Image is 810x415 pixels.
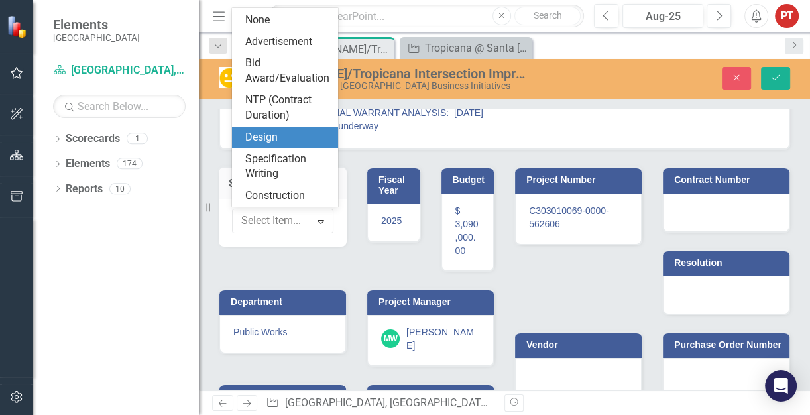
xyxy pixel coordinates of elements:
li: Signed & sealed SIGNAL WARRANT ANALYSIS: [DATE] [247,106,776,119]
span: $ 3,090,000.00 [455,206,479,256]
h3: Project Number [526,175,635,185]
div: [PERSON_NAME]/Tropicana Intersection Improvements [287,41,391,58]
a: Scorecards [66,131,120,147]
a: Tropicana @ Santa [PERSON_NAME] Intersection Improvements [403,40,529,56]
div: Aug-25 [627,9,699,25]
h3: Contract Number [674,175,783,185]
div: 1 [127,133,148,145]
div: Tropicana @ Santa [PERSON_NAME] Intersection Improvements [425,40,529,56]
div: [GEOGRAPHIC_DATA], [GEOGRAPHIC_DATA] Business Initiatives [247,81,529,91]
div: NTP (Contract Duration) [245,93,330,123]
h3: Department [231,297,339,307]
h3: Stage [229,178,258,190]
span: 2025 [381,215,402,226]
button: PT [775,4,799,28]
div: » » [266,396,494,411]
h3: Budget [453,175,488,185]
h3: Purchase Order Number [674,340,783,350]
img: In Progress [219,67,240,88]
h3: Project Manager [378,297,487,307]
div: Open Intercom Messenger [765,370,797,402]
div: Design [245,130,330,145]
a: Elements [66,156,110,172]
div: Bid Award/Evaluation [245,56,330,86]
small: [GEOGRAPHIC_DATA] [53,32,140,43]
span: Public Works [233,327,287,337]
input: Search ClearPoint... [268,5,584,28]
a: Reports [66,182,103,197]
div: Specification Writing [245,152,330,182]
div: None [245,13,330,28]
div: Advertisement [245,34,330,50]
button: Search [514,7,581,25]
input: Search Below... [53,95,186,118]
div: 174 [117,158,143,170]
button: Aug-25 [622,4,703,28]
div: MW [381,329,400,348]
div: [PERSON_NAME] [406,326,480,352]
a: [GEOGRAPHIC_DATA], [GEOGRAPHIC_DATA] Business Initiatives [285,396,583,409]
h3: Resolution [674,258,783,268]
img: ClearPoint Strategy [7,15,30,38]
h3: Fiscal Year [378,175,414,196]
div: Construction [245,188,330,204]
li: SCP for signal design underway [247,119,776,133]
span: C303010069-0000-562606 [529,206,609,229]
span: Search [533,10,561,21]
div: [PERSON_NAME]/Tropicana Intersection Improvements [247,66,529,81]
a: [GEOGRAPHIC_DATA], [GEOGRAPHIC_DATA] Business Initiatives [53,63,186,78]
span: Elements [53,17,140,32]
h3: Vendor [526,340,635,350]
div: 10 [109,183,131,194]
